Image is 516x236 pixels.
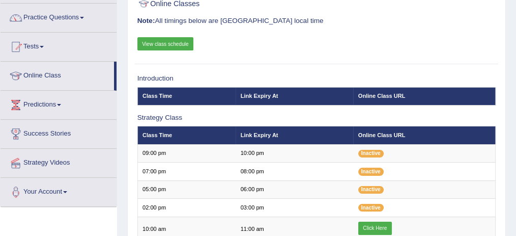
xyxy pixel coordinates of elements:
[137,17,496,25] h3: All timings below are [GEOGRAPHIC_DATA] local time
[137,17,155,24] b: Note:
[236,126,353,144] th: Link Expiry At
[353,126,495,144] th: Online Class URL
[137,144,236,162] td: 09:00 pm
[1,149,117,174] a: Strategy Videos
[1,62,114,87] a: Online Class
[137,180,236,198] td: 05:00 pm
[236,144,353,162] td: 10:00 pm
[358,222,392,235] a: Click Here
[236,163,353,180] td: 08:00 pm
[137,114,496,122] h3: Strategy Class
[236,87,353,105] th: Link Expiry At
[137,75,496,83] h3: Introduction
[137,199,236,217] td: 02:00 pm
[1,33,117,58] a: Tests
[358,204,384,212] span: Inactive
[1,120,117,145] a: Success Stories
[353,87,495,105] th: Online Class URL
[358,186,384,194] span: Inactive
[137,87,236,105] th: Class Time
[1,91,117,116] a: Predictions
[236,199,353,217] td: 03:00 pm
[137,126,236,144] th: Class Time
[137,163,236,180] td: 07:00 pm
[358,168,384,175] span: Inactive
[1,178,117,203] a: Your Account
[1,4,117,29] a: Practice Questions
[358,150,384,158] span: Inactive
[137,37,194,50] a: View class schedule
[236,180,353,198] td: 06:00 pm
